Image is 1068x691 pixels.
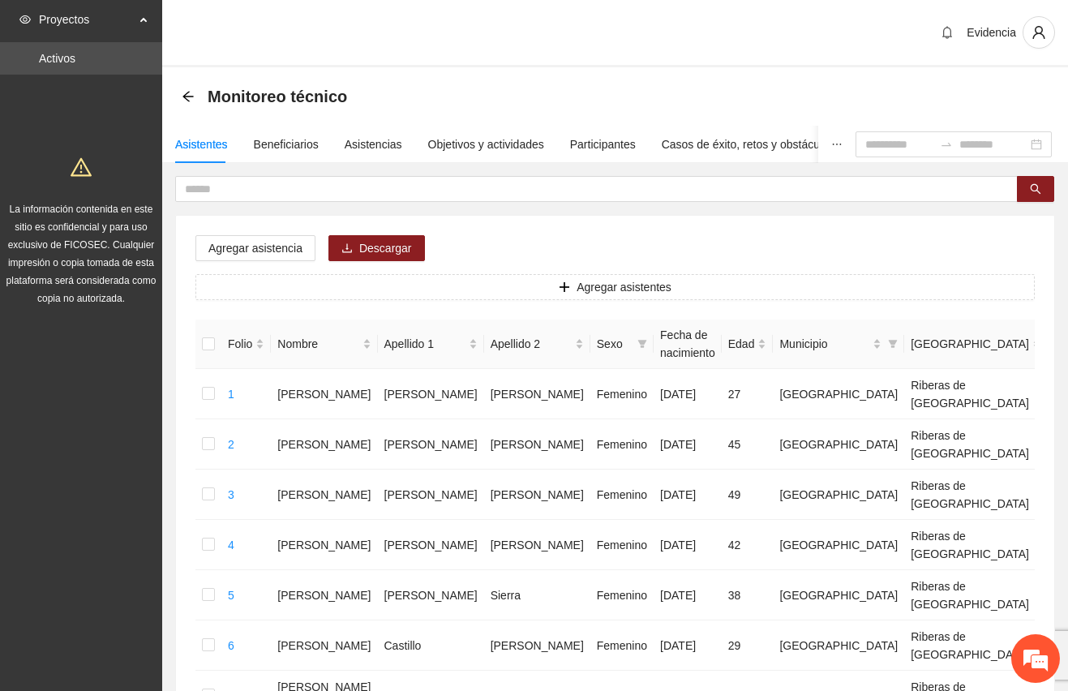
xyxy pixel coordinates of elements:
span: plus [559,281,570,294]
td: [PERSON_NAME] [378,470,484,520]
td: Femenino [590,520,654,570]
a: Activos [39,52,75,65]
span: Apellido 1 [384,335,465,353]
td: 49 [722,470,774,520]
th: Municipio [773,320,904,369]
td: [DATE] [654,570,722,620]
td: [GEOGRAPHIC_DATA] [773,369,904,419]
th: Edad [722,320,774,369]
th: Colonia [904,320,1048,369]
td: Femenino [590,419,654,470]
td: Riberas de [GEOGRAPHIC_DATA] [904,369,1048,419]
span: Nombre [277,335,358,353]
div: Back [182,90,195,104]
span: Evidencia [967,26,1016,39]
a: 6 [228,639,234,652]
td: [PERSON_NAME] [484,620,590,671]
td: Femenino [590,620,654,671]
span: Monitoreo técnico [208,84,347,109]
span: filter [637,339,647,349]
td: Riberas de [GEOGRAPHIC_DATA] [904,470,1048,520]
span: Apellido 2 [491,335,572,353]
span: filter [634,332,650,356]
td: [DATE] [654,620,722,671]
button: Agregar asistencia [195,235,315,261]
span: Sexo [597,335,631,353]
div: Objetivos y actividades [428,135,544,153]
a: 2 [228,438,234,451]
div: Casos de éxito, retos y obstáculos [662,135,834,153]
td: Riberas de [GEOGRAPHIC_DATA] [904,620,1048,671]
button: ellipsis [818,126,856,163]
span: to [940,138,953,151]
th: Apellido 2 [484,320,590,369]
button: bell [934,19,960,45]
th: Nombre [271,320,377,369]
td: [PERSON_NAME] [271,570,377,620]
th: Fecha de nacimiento [654,320,722,369]
div: Asistencias [345,135,402,153]
button: user [1023,16,1055,49]
td: [PERSON_NAME] [271,419,377,470]
td: Riberas de [GEOGRAPHIC_DATA] [904,570,1048,620]
span: Folio [228,335,252,353]
a: 4 [228,539,234,552]
td: Castillo [378,620,484,671]
span: search [1030,183,1041,196]
td: 42 [722,520,774,570]
td: [GEOGRAPHIC_DATA] [773,470,904,520]
td: [GEOGRAPHIC_DATA] [773,570,904,620]
td: [PERSON_NAME] [378,520,484,570]
div: Beneficiarios [254,135,319,153]
td: [GEOGRAPHIC_DATA] [773,520,904,570]
span: user [1023,25,1054,40]
span: arrow-left [182,90,195,103]
td: [PERSON_NAME] [271,369,377,419]
td: 27 [722,369,774,419]
td: Sierra [484,570,590,620]
td: [DATE] [654,419,722,470]
span: download [341,242,353,255]
span: warning [71,157,92,178]
span: filter [888,339,898,349]
a: 3 [228,488,234,501]
td: [PERSON_NAME] [484,419,590,470]
td: 45 [722,419,774,470]
span: Agregar asistencia [208,239,302,257]
td: [PERSON_NAME] [484,520,590,570]
div: Asistentes [175,135,228,153]
span: La información contenida en este sitio es confidencial y para uso exclusivo de FICOSEC. Cualquier... [6,204,157,304]
span: filter [885,332,901,356]
span: swap-right [940,138,953,151]
td: [GEOGRAPHIC_DATA] [773,419,904,470]
a: 5 [228,589,234,602]
span: Municipio [779,335,869,353]
td: [DATE] [654,520,722,570]
span: Edad [728,335,755,353]
td: 38 [722,570,774,620]
td: [GEOGRAPHIC_DATA] [773,620,904,671]
th: Folio [221,320,271,369]
td: [PERSON_NAME] [378,570,484,620]
td: Femenino [590,470,654,520]
td: [PERSON_NAME] [378,369,484,419]
td: [PERSON_NAME] [271,520,377,570]
div: Participantes [570,135,636,153]
td: Femenino [590,570,654,620]
span: eye [19,14,31,25]
td: [PERSON_NAME] [271,620,377,671]
span: [GEOGRAPHIC_DATA] [911,335,1029,353]
span: bell [935,26,959,39]
th: Apellido 1 [378,320,484,369]
span: Proyectos [39,3,135,36]
a: 1 [228,388,234,401]
td: Femenino [590,369,654,419]
span: Descargar [359,239,412,257]
td: [PERSON_NAME] [484,470,590,520]
span: ellipsis [831,139,843,150]
td: [DATE] [654,470,722,520]
td: [PERSON_NAME] [378,419,484,470]
td: 29 [722,620,774,671]
td: [PERSON_NAME] [271,470,377,520]
button: plusAgregar asistentes [195,274,1035,300]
